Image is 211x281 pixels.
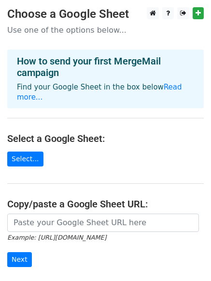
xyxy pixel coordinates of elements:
[7,234,106,241] small: Example: [URL][DOMAIN_NAME]
[7,152,43,166] a: Select...
[7,133,204,144] h4: Select a Google Sheet:
[17,82,194,102] p: Find your Google Sheet in the box below
[17,83,182,102] a: Read more...
[17,55,194,78] h4: How to send your first MergeMail campaign
[7,7,204,21] h3: Choose a Google Sheet
[7,214,199,232] input: Paste your Google Sheet URL here
[7,25,204,35] p: Use one of the options below...
[7,198,204,210] h4: Copy/paste a Google Sheet URL:
[7,252,32,267] input: Next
